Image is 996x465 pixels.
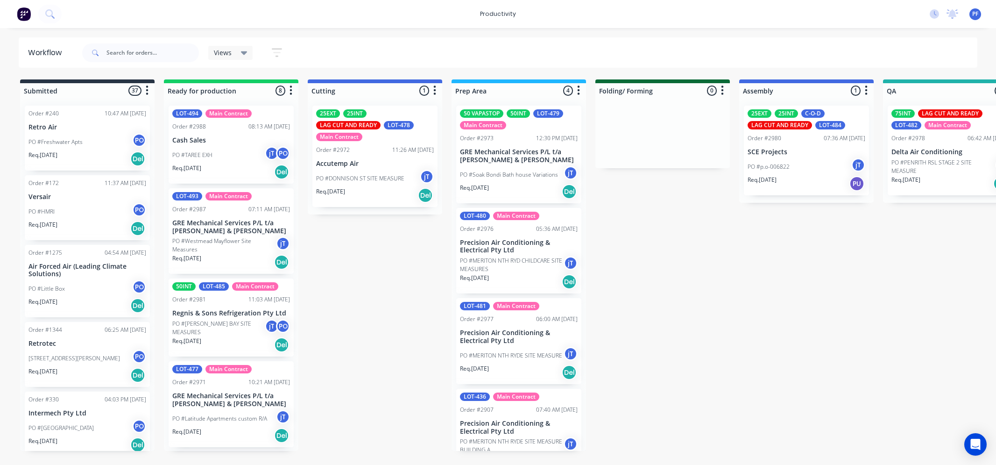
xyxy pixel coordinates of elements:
div: PO [132,133,146,147]
div: Main Contract [232,282,278,291]
div: Order #2972 [316,146,350,154]
div: LAG CUT AND READY [748,121,812,129]
div: LOT-481 [460,302,490,310]
p: Accutemp Air [316,160,434,168]
div: 11:26 AM [DATE] [392,146,434,154]
div: Main Contract [205,365,252,373]
p: PO #MERITON NTH RYDE SITE MEASURE BUILDING A [460,437,564,454]
div: PU [849,176,864,191]
span: PF [972,10,978,18]
div: 25INT [343,109,367,118]
div: Del [562,365,577,380]
div: 05:36 AM [DATE] [536,225,578,233]
div: LOT-493 [172,192,202,200]
div: LOT-493Main ContractOrder #298707:11 AM [DATE]GRE Mechanical Services P/L t/a [PERSON_NAME] & [PE... [169,188,294,274]
div: 25INT [775,109,798,118]
p: Req. [DATE] [28,367,57,376]
p: Req. [DATE] [460,365,489,373]
div: jT [276,410,290,424]
p: Req. [DATE] [172,428,201,436]
div: Open Intercom Messenger [964,433,987,456]
div: jT [564,166,578,180]
p: Retrotec [28,340,146,348]
div: 07:36 AM [DATE] [824,134,865,143]
p: Versair [28,193,146,201]
div: Order #2971 [172,378,206,386]
div: 07:40 AM [DATE] [536,406,578,414]
div: PO [132,280,146,294]
div: LOT-494 [172,109,202,118]
p: Req. [DATE] [316,187,345,196]
div: Del [130,298,145,313]
p: Req. [DATE] [748,176,777,184]
p: Regnis & Sons Refrigeration Pty Ltd [172,309,290,317]
div: 50 VAPASTOP [460,109,503,118]
div: PO [276,146,290,160]
p: Req. [DATE] [28,151,57,159]
p: GRE Mechanical Services P/L t/a [PERSON_NAME] & [PERSON_NAME] [172,392,290,408]
div: Del [274,428,289,443]
p: GRE Mechanical Services P/L t/a [PERSON_NAME] & [PERSON_NAME] [172,219,290,235]
div: Del [130,151,145,166]
div: PO [276,319,290,333]
div: 07:11 AM [DATE] [248,205,290,214]
div: LOT-479 [533,109,563,118]
p: PO #MERITON NTH RYD CHILDCARE SITE MEASURES [460,257,564,273]
p: PO #[GEOGRAPHIC_DATA] [28,424,94,432]
div: LOT-436 [460,393,490,401]
div: Del [274,255,289,270]
div: Order #2973 [460,134,494,143]
p: PO #HMRI [28,207,55,216]
div: PO [132,419,146,433]
div: LOT-494Main ContractOrder #298808:13 AM [DATE]Cash SalesPO #TAREE EXHjTPOReq.[DATE]Del [169,106,294,184]
p: PO #Freshwater Apts [28,138,83,146]
div: Order #2988 [172,122,206,131]
div: jT [420,170,434,184]
p: Retro Air [28,123,146,131]
p: PO #TAREE EXH [172,151,212,159]
p: Req. [DATE] [172,254,201,263]
div: Del [274,337,289,352]
div: 50INT [507,109,530,118]
div: Del [418,188,433,203]
div: Order #2978 [891,134,925,143]
div: 12:30 PM [DATE] [536,134,578,143]
p: Req. [DATE] [28,298,57,306]
div: Main Contract [493,302,539,310]
div: LOT-484 [815,121,845,129]
div: 25EXT [316,109,340,118]
p: Req. [DATE] [28,437,57,445]
p: GRE Mechanical Services P/L t/a [PERSON_NAME] & [PERSON_NAME] [460,148,578,164]
p: Req. [DATE] [172,337,201,345]
div: Del [130,221,145,236]
div: 04:54 AM [DATE] [105,249,146,257]
p: Req. [DATE] [28,221,57,229]
div: Main Contract [493,212,539,220]
div: 06:00 AM [DATE] [536,315,578,323]
p: Req. [DATE] [460,184,489,192]
div: Order #33004:03 PM [DATE]Intermech Pty LtdPO #[GEOGRAPHIC_DATA]POReq.[DATE]Del [25,392,150,457]
span: Views [214,48,232,57]
div: LAG CUT AND READY [918,109,982,118]
div: jT [851,158,865,172]
div: Main Contract [460,121,506,129]
div: Del [130,368,145,383]
div: PO [132,350,146,364]
div: Main Contract [205,192,252,200]
div: LOT-478 [384,121,414,129]
div: 25EXT [748,109,771,118]
div: Order #2907 [460,406,494,414]
img: Factory [17,7,31,21]
p: Intermech Pty Ltd [28,409,146,417]
div: LOT-477 [172,365,202,373]
div: 25EXT25INTC-O-DLAG CUT AND READYLOT-484Order #298007:36 AM [DATE]SCE ProjectsPO #p.o-006822jTReq.... [744,106,869,195]
div: Order #24010:47 AM [DATE]Retro AirPO #Freshwater AptsPOReq.[DATE]Del [25,106,150,171]
div: 10:47 AM [DATE] [105,109,146,118]
div: LOT-480 [460,212,490,220]
div: Order #2977 [460,315,494,323]
div: jT [276,236,290,250]
div: Order #134406:25 AM [DATE]Retrotec[STREET_ADDRESS][PERSON_NAME]POReq.[DATE]Del [25,322,150,387]
div: jT [265,146,279,160]
p: [STREET_ADDRESS][PERSON_NAME] [28,354,120,363]
div: Order #2976 [460,225,494,233]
